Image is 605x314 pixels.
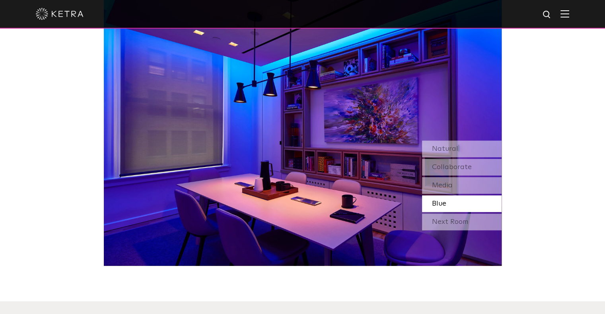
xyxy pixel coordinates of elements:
div: Next Room [422,214,502,230]
img: Hamburger%20Nav.svg [560,10,569,17]
img: ketra-logo-2019-white [36,8,84,20]
span: Blue [432,200,446,207]
span: Media [432,182,453,189]
span: Natural [432,145,458,152]
img: search icon [542,10,552,20]
span: Collaborate [432,164,472,171]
